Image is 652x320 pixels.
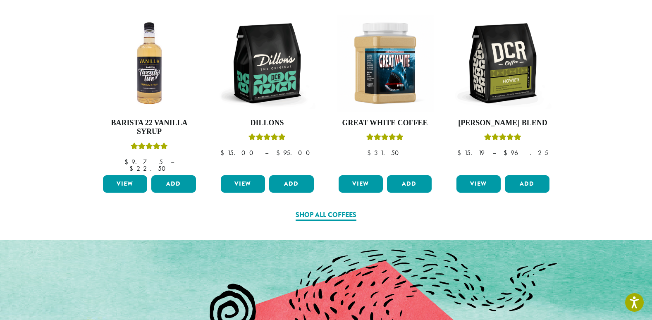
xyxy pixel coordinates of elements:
a: [PERSON_NAME] BlendRated 4.67 out of 5 [454,15,552,172]
span: – [265,148,268,157]
h4: Dillons [219,119,316,128]
span: $ [220,148,227,157]
div: Rated 5.00 out of 5 [131,141,168,154]
bdi: 31.50 [367,148,403,157]
bdi: 15.00 [220,148,257,157]
div: Rated 5.00 out of 5 [366,132,404,145]
a: View [221,175,265,193]
img: DCR-12oz-Dillons-Stock-scaled.png [219,15,316,112]
span: $ [129,164,136,173]
div: Rated 4.67 out of 5 [484,132,521,145]
bdi: 96.25 [504,148,548,157]
span: $ [124,158,131,166]
span: – [492,148,496,157]
a: View [456,175,501,193]
button: Add [269,175,314,193]
bdi: 9.75 [124,158,163,166]
a: Barista 22 Vanilla SyrupRated 5.00 out of 5 [101,15,198,172]
a: Shop All Coffees [296,210,356,221]
a: View [103,175,148,193]
h4: [PERSON_NAME] Blend [454,119,552,128]
span: $ [457,148,464,157]
img: VANILLA-300x300.png [101,15,198,112]
img: Great_White_Ground_Espresso_2.png [337,15,434,112]
bdi: 22.50 [129,164,170,173]
span: $ [276,148,283,157]
span: $ [367,148,374,157]
button: Add [151,175,196,193]
img: DCR-12oz-Howies-Stock-scaled.png [454,15,552,112]
span: $ [504,148,511,157]
a: DillonsRated 5.00 out of 5 [219,15,316,172]
bdi: 95.00 [276,148,314,157]
div: Rated 5.00 out of 5 [248,132,286,145]
a: Great White CoffeeRated 5.00 out of 5 $31.50 [337,15,434,172]
h4: Barista 22 Vanilla Syrup [101,119,198,136]
bdi: 15.19 [457,148,485,157]
h4: Great White Coffee [337,119,434,128]
span: – [171,158,174,166]
button: Add [505,175,549,193]
button: Add [387,175,432,193]
a: View [339,175,383,193]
